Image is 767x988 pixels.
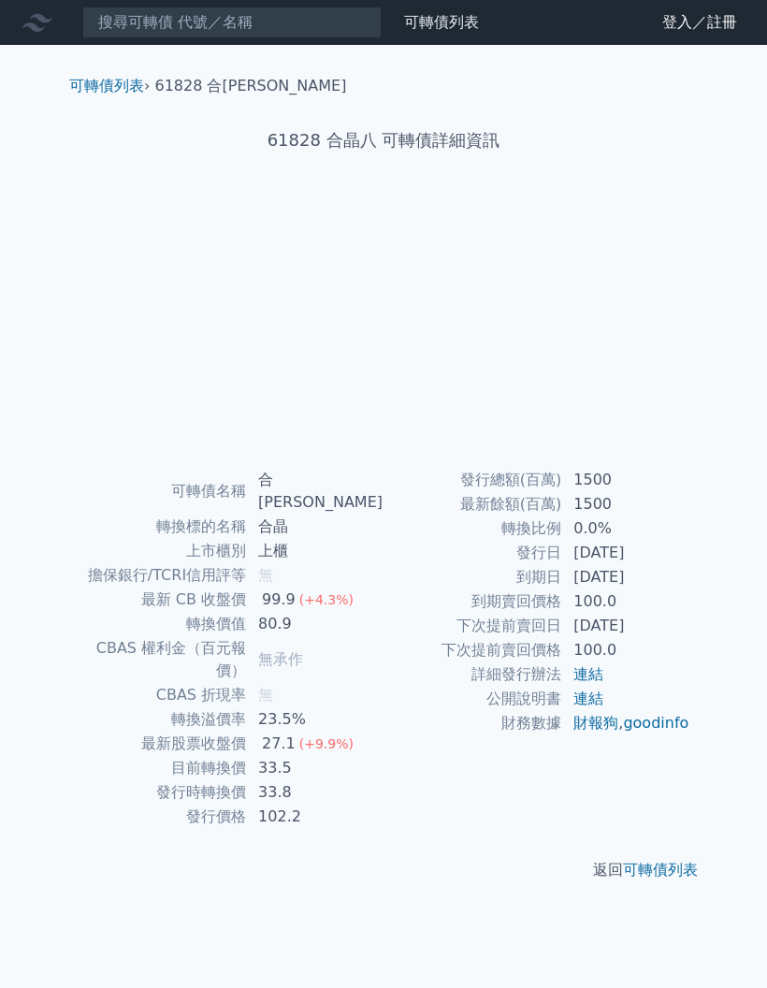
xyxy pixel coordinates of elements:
td: 80.9 [247,612,383,636]
td: 可轉債名稱 [77,468,247,515]
td: 合晶 [247,515,383,539]
td: 1500 [562,492,690,516]
td: 目前轉換價 [77,756,247,780]
td: 轉換價值 [77,612,247,636]
td: 最新餘額(百萬) [383,492,562,516]
td: 1500 [562,468,690,492]
a: 連結 [573,690,603,707]
td: 33.5 [247,756,383,780]
td: [DATE] [562,541,690,565]
a: 可轉債列表 [69,77,144,94]
td: [DATE] [562,614,690,638]
span: 無承作 [258,650,303,668]
td: 財務數據 [383,711,562,735]
td: 發行價格 [77,805,247,829]
td: 上櫃 [247,539,383,563]
div: 27.1 [258,733,299,755]
td: [DATE] [562,565,690,589]
td: 轉換溢價率 [77,707,247,732]
a: 財報狗 [573,714,618,732]
td: 轉換標的名稱 [77,515,247,539]
td: 下次提前賣回日 [383,614,562,638]
a: 登入／註冊 [647,7,752,37]
a: 連結 [573,665,603,683]
td: 發行時轉換價 [77,780,247,805]
td: 33.8 [247,780,383,805]
a: 可轉債列表 [404,13,479,31]
a: goodinfo [623,714,688,732]
a: 可轉債列表 [623,861,698,879]
td: 最新 CB 收盤價 [77,588,247,612]
li: 61828 合[PERSON_NAME] [155,75,347,97]
td: 100.0 [562,638,690,662]
td: 擔保銀行/TCRI信用評等 [77,563,247,588]
td: 發行總額(百萬) [383,468,562,492]
span: (+4.3%) [299,592,354,607]
td: 到期賣回價格 [383,589,562,614]
span: 無 [258,686,273,704]
td: 到期日 [383,565,562,589]
td: 上市櫃別 [77,539,247,563]
td: 0.0% [562,516,690,541]
td: 詳細發行辦法 [383,662,562,687]
td: 合[PERSON_NAME] [247,468,383,515]
div: 99.9 [258,588,299,611]
h1: 61828 合晶八 可轉債詳細資訊 [54,127,713,153]
td: 最新股票收盤價 [77,732,247,756]
td: 100.0 [562,589,690,614]
td: 下次提前賣回價格 [383,638,562,662]
span: (+9.9%) [299,736,354,751]
td: 轉換比例 [383,516,562,541]
td: 公開說明書 [383,687,562,711]
td: 102.2 [247,805,383,829]
input: 搜尋可轉債 代號／名稱 [82,7,382,38]
td: 23.5% [247,707,383,732]
td: 發行日 [383,541,562,565]
p: 返回 [54,859,713,881]
td: CBAS 權利金（百元報價） [77,636,247,683]
td: , [562,711,690,735]
td: CBAS 折現率 [77,683,247,707]
span: 無 [258,566,273,584]
li: › [69,75,150,97]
